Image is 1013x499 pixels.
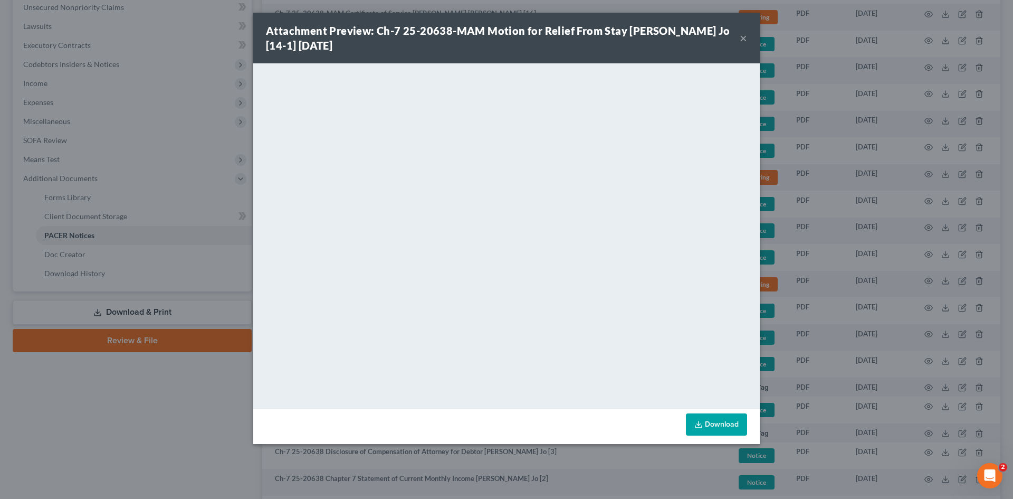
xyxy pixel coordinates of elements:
span: 2 [999,463,1007,472]
iframe: Intercom live chat [977,463,1002,488]
a: Download [686,413,747,436]
iframe: <object ng-attr-data='[URL][DOMAIN_NAME]' type='application/pdf' width='100%' height='650px'></ob... [253,63,760,407]
button: × [740,32,747,44]
strong: Attachment Preview: Ch-7 25-20638-MAM Motion for Relief From Stay [PERSON_NAME] Jo [14-1] [DATE] [266,24,730,52]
